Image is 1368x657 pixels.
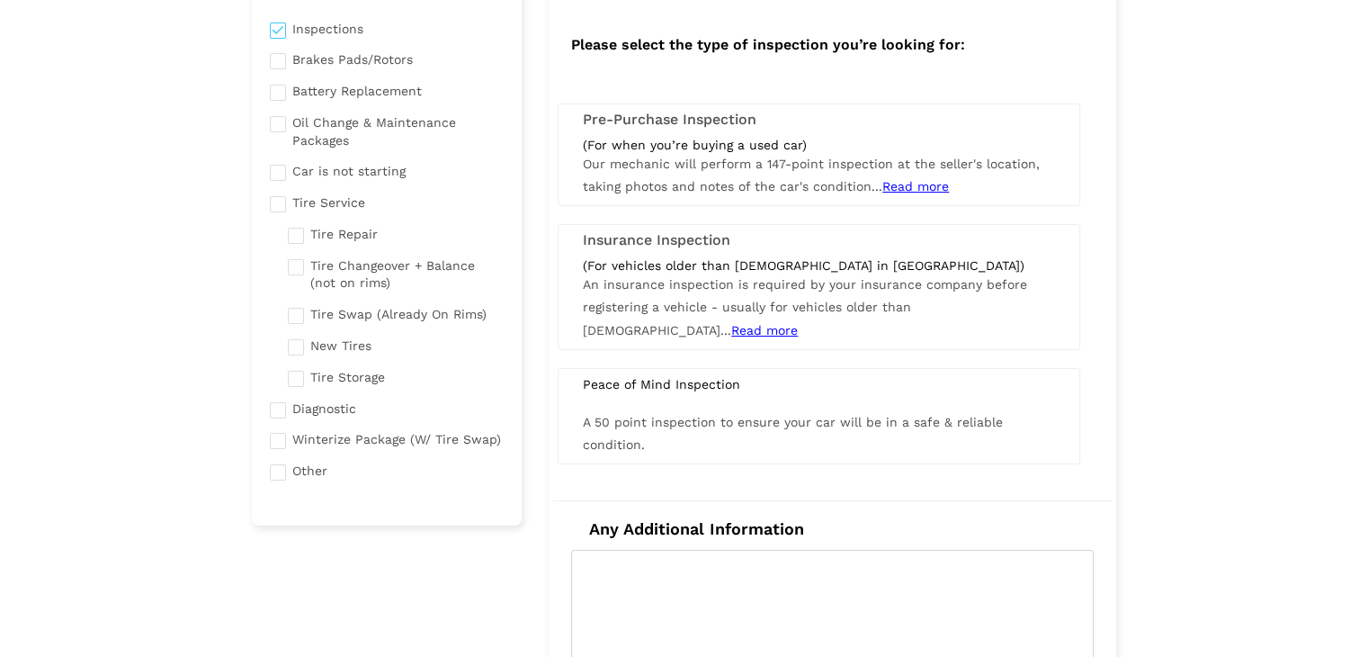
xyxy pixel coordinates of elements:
[571,519,1094,539] h4: Any Additional Information
[583,257,1055,274] div: (For vehicles older than [DEMOGRAPHIC_DATA] in [GEOGRAPHIC_DATA])
[583,157,1040,193] span: Our mechanic will perform a 147-point inspection at the seller's location, taking photos and note...
[583,137,1055,153] div: (For when you’re buying a used car)
[583,415,1003,452] span: A 50 point inspection to ensure your car will be in a safe & reliable condition.
[731,323,798,337] span: Read more
[583,277,1027,337] span: An insurance inspection is required by your insurance company before registering a vehicle - usua...
[569,376,1068,392] div: Peace of Mind Inspection
[882,179,949,193] span: Read more
[583,112,1055,128] h3: Pre-Purchase Inspection
[583,232,1055,248] h3: Insurance Inspection
[553,18,1112,67] h2: Please select the type of inspection you’re looking for:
